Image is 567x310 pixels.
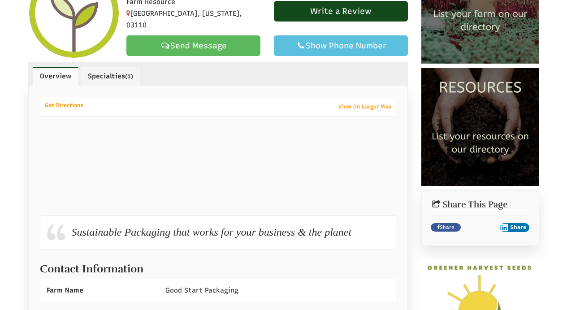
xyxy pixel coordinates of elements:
h2: Share This Page [431,200,530,210]
span: Good Start Packaging [165,286,238,294]
a: Share [431,223,461,232]
small: (1) [125,73,133,80]
a: Specialties [81,67,140,86]
a: Send Message [126,35,260,56]
div: Show Phone Number [281,40,400,51]
a: Get Directions [40,100,88,111]
div: Farm Name [40,279,159,302]
a: View On Larger Map [334,100,396,113]
a: Write a Review [274,1,408,22]
img: Resources list your company today [421,68,539,186]
span: [GEOGRAPHIC_DATA], [US_STATE], 03110 [126,9,242,29]
h2: Contact Information [40,258,397,275]
button: Share [500,223,530,232]
a: Overview [33,67,78,86]
div: Sustainable Packaging that works for your business & the planet [40,215,397,249]
ul: Profile Tabs [28,62,408,86]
